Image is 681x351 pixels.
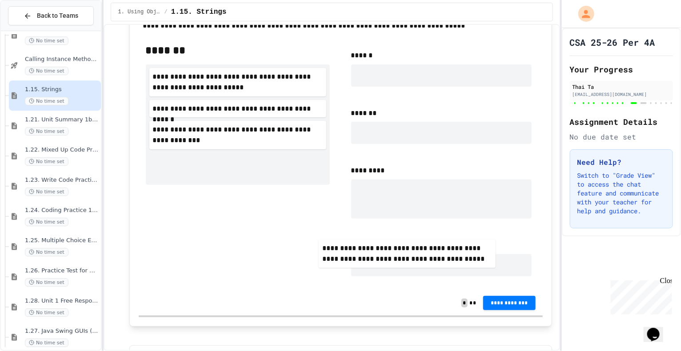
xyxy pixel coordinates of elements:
span: No time set [25,278,68,287]
span: 1.26. Practice Test for Objects (1.12-1.14) [25,267,99,275]
span: 1. Using Objects and Methods [118,8,161,16]
span: No time set [25,36,68,45]
span: 1.22. Mixed Up Code Practice 1b (1.7-1.15) [25,146,99,154]
span: 1.23. Write Code Practice 1b (1.7-1.15) [25,176,99,184]
iframe: chat widget [607,277,672,315]
div: Thai Ta [573,83,670,91]
div: My Account [569,4,597,24]
span: 1.15. Strings [25,86,99,93]
h3: Need Help? [577,157,665,168]
span: 1.28. Unit 1 Free Response Question (FRQ) Practice [25,297,99,305]
span: No time set [25,187,68,196]
span: 1.27. Java Swing GUIs (optional) [25,327,99,335]
span: 1.15. Strings [171,7,227,17]
span: No time set [25,339,68,347]
span: No time set [25,127,68,136]
span: No time set [25,248,68,256]
iframe: chat widget [644,315,672,342]
span: Back to Teams [37,11,78,20]
span: No time set [25,67,68,75]
div: No due date set [570,132,673,142]
h2: Assignment Details [570,116,673,128]
span: No time set [25,308,68,317]
div: [EMAIL_ADDRESS][DOMAIN_NAME] [573,91,670,98]
div: Chat with us now!Close [4,4,61,56]
h1: CSA 25-26 Per 4A [570,36,655,48]
span: Calling Instance Methods - Topic 1.14 [25,56,99,63]
span: 1.25. Multiple Choice Exercises for Unit 1b (1.9-1.15) [25,237,99,244]
h2: Your Progress [570,63,673,76]
p: Switch to "Grade View" to access the chat feature and communicate with your teacher for help and ... [577,171,665,215]
button: Back to Teams [8,6,94,25]
span: No time set [25,97,68,105]
span: 1.21. Unit Summary 1b (1.7-1.15) [25,116,99,124]
span: No time set [25,157,68,166]
span: / [164,8,168,16]
span: No time set [25,218,68,226]
span: 1.24. Coding Practice 1b (1.7-1.15) [25,207,99,214]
